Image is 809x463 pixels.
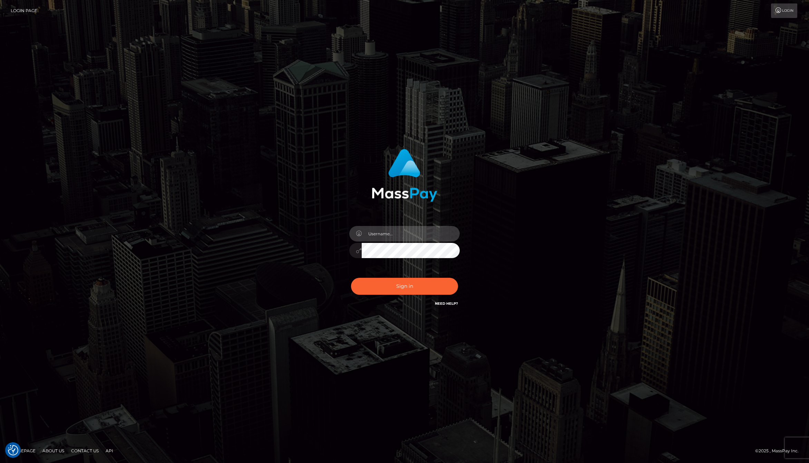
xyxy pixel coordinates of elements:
button: Consent Preferences [8,445,18,455]
img: MassPay Login [372,149,437,202]
a: About Us [40,445,67,456]
button: Sign in [351,278,458,295]
div: © 2025 , MassPay Inc. [755,447,804,455]
img: Revisit consent button [8,445,18,455]
a: Login [771,3,797,18]
a: Need Help? [435,301,458,306]
a: Homepage [8,445,38,456]
a: Login Page [11,3,37,18]
a: Contact Us [68,445,101,456]
a: API [103,445,116,456]
input: Username... [362,226,460,242]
